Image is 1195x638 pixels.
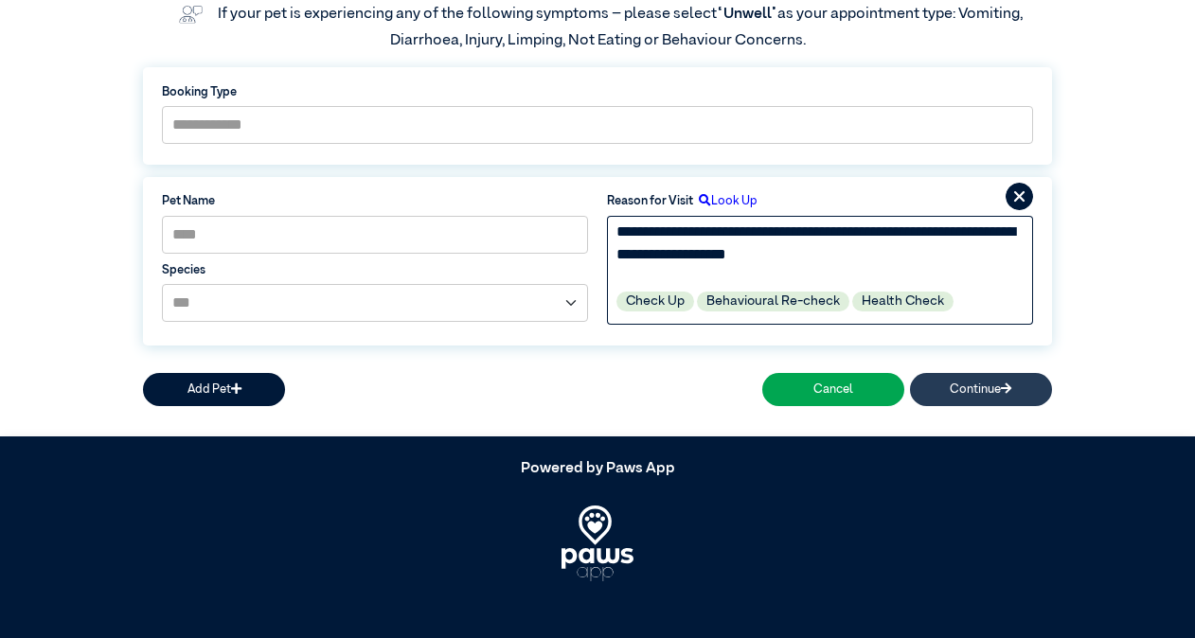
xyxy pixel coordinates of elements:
span: “Unwell” [717,7,777,22]
label: Health Check [852,292,954,311]
label: Booking Type [162,83,1033,101]
label: Reason for Visit [607,192,693,210]
button: Add Pet [143,373,285,406]
img: PawsApp [562,505,634,581]
label: If your pet is experiencing any of the following symptoms – please select as your appointment typ... [218,7,1026,48]
label: Pet Name [162,192,588,210]
button: Continue [910,373,1052,406]
label: Species [162,261,588,279]
label: Behavioural Re-check [697,292,849,311]
button: Cancel [762,373,904,406]
h5: Powered by Paws App [143,460,1052,478]
label: Check Up [616,292,694,311]
label: Look Up [693,192,758,210]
